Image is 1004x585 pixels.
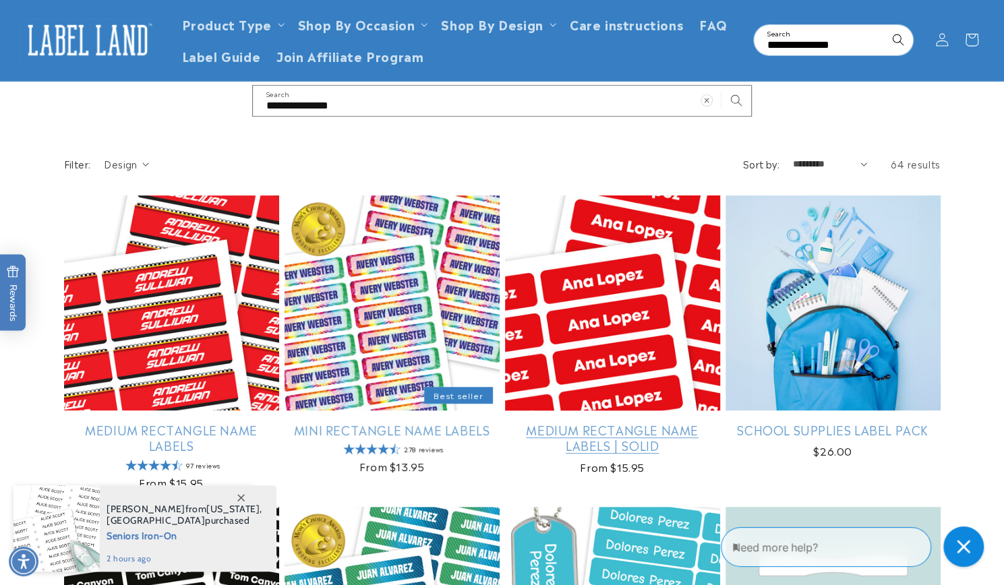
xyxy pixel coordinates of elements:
span: 64 results [891,157,941,171]
a: Mini Rectangle Name Labels [285,422,500,437]
summary: Product Type [174,8,290,40]
summary: Shop By Design [433,8,561,40]
a: Medium Rectangle Name Labels [64,422,279,454]
a: FAQ [691,8,736,40]
span: from , purchased [107,503,262,526]
span: [US_STATE] [206,503,260,515]
span: Care instructions [570,16,683,32]
span: Seniors Iron-On [107,526,262,543]
a: Care instructions [562,8,691,40]
span: [GEOGRAPHIC_DATA] [107,514,205,526]
summary: Shop By Occasion [290,8,434,40]
a: Product Type [182,15,272,33]
span: Shop By Occasion [298,16,415,32]
a: Shop By Design [441,15,543,33]
span: Label Guide [182,48,261,63]
label: Sort by: [743,157,779,171]
iframe: Sign Up via Text for Offers [11,477,171,518]
span: FAQ [699,16,728,32]
a: Label Guide [174,40,269,71]
span: Design [104,157,137,171]
div: Accessibility Menu [9,547,38,576]
span: Rewards [7,266,20,321]
a: Join Affiliate Program [268,40,432,71]
iframe: Gorgias Floating Chat [721,522,991,572]
a: School Supplies Label Pack [726,422,941,437]
a: Label Land [16,14,160,66]
button: Clear search term [854,25,883,55]
span: Join Affiliate Program [276,48,423,63]
span: 2 hours ago [107,553,262,565]
button: Search [721,86,751,115]
summary: Design (0 selected) [104,157,149,171]
button: Clear search term [692,86,721,115]
a: Medium Rectangle Name Labels | Solid [505,422,720,454]
button: Search [883,25,913,55]
img: Label Land [20,19,155,61]
h2: Filter: [64,157,91,171]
